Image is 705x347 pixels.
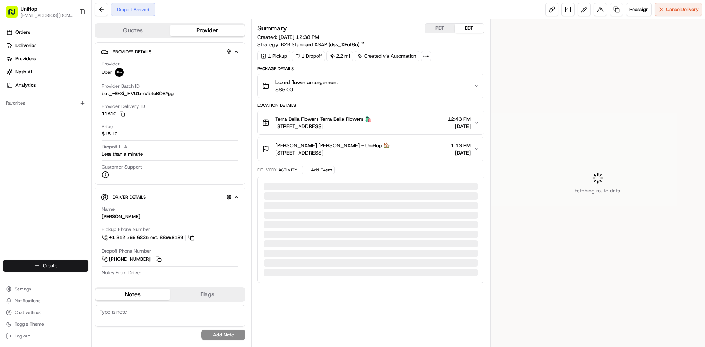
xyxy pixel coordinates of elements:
[15,29,30,36] span: Orders
[15,333,30,339] span: Log out
[3,26,91,38] a: Orders
[257,167,297,173] div: Delivery Activity
[15,82,36,88] span: Analytics
[3,331,88,341] button: Log out
[43,263,57,269] span: Create
[102,69,112,76] span: Uber
[15,298,40,304] span: Notifications
[3,307,88,318] button: Chat with us!
[302,166,335,174] button: Add Event
[15,310,41,315] span: Chat with us!
[275,123,371,130] span: [STREET_ADDRESS]
[102,144,127,150] span: Dropoff ETA
[102,151,143,158] div: Less than a minute
[257,66,484,72] div: Package Details
[15,286,31,292] span: Settings
[102,226,150,233] span: Pickup Phone Number
[451,149,471,156] span: [DATE]
[275,142,390,149] span: [PERSON_NAME] [PERSON_NAME] - UniHop 🏠
[257,25,287,32] h3: Summary
[448,115,471,123] span: 12:43 PM
[109,256,151,263] span: [PHONE_NUMBER]
[281,41,359,48] span: B2B Standard ASAP (dss_XPof8o)
[15,321,44,327] span: Toggle Theme
[281,41,365,48] a: B2B Standard ASAP (dss_XPof8o)
[102,131,117,137] span: $15.10
[102,111,125,117] button: 11B10
[655,3,702,16] button: CancelDelivery
[102,234,195,242] a: +1 312 766 6835 ext. 88998189
[258,111,484,134] button: Terra Bella Flowers Terra Bella Flowers 🛍️[STREET_ADDRESS]12:43 PM[DATE]
[102,103,145,110] span: Provider Delivery ID
[102,90,174,97] span: bat_-8FXi_HVU1mVibteBOBYgg
[3,284,88,294] button: Settings
[279,34,319,40] span: [DATE] 12:38 PM
[448,123,471,130] span: [DATE]
[3,260,88,272] button: Create
[102,213,140,220] div: [PERSON_NAME]
[3,319,88,329] button: Toggle Theme
[21,5,37,12] button: UniHop
[275,115,371,123] span: Terra Bella Flowers Terra Bella Flowers 🛍️
[170,289,245,300] button: Flags
[101,191,239,203] button: Driver Details
[15,42,36,49] span: Deliveries
[113,49,151,55] span: Provider Details
[3,97,88,109] div: Favorites
[451,142,471,149] span: 1:13 PM
[575,187,621,194] span: Fetching route data
[102,61,120,67] span: Provider
[102,255,163,263] a: [PHONE_NUMBER]
[257,41,365,48] div: Strategy:
[3,66,91,78] a: Nash AI
[102,206,115,213] span: Name
[102,123,113,130] span: Price
[3,40,91,51] a: Deliveries
[95,289,170,300] button: Notes
[3,296,88,306] button: Notifications
[3,53,91,65] a: Providers
[326,51,353,61] div: 2.2 mi
[626,3,652,16] button: Reassign
[455,24,484,33] button: EDT
[257,102,484,108] div: Location Details
[275,86,338,93] span: $85.00
[629,6,648,13] span: Reassign
[102,248,151,254] span: Dropoff Phone Number
[258,137,484,161] button: [PERSON_NAME] [PERSON_NAME] - UniHop 🏠[STREET_ADDRESS]1:13 PM[DATE]
[102,164,142,170] span: Customer Support
[275,79,338,86] span: boxed flower arrangement
[102,270,141,276] span: Notes From Driver
[21,12,73,18] button: [EMAIL_ADDRESS][DOMAIN_NAME]
[3,79,91,91] a: Analytics
[257,51,290,61] div: 1 Pickup
[258,74,484,98] button: boxed flower arrangement$85.00
[102,83,140,90] span: Provider Batch ID
[355,51,419,61] a: Created via Automation
[3,3,76,21] button: UniHop[EMAIL_ADDRESS][DOMAIN_NAME]
[666,6,699,13] span: Cancel Delivery
[15,69,32,75] span: Nash AI
[275,149,390,156] span: [STREET_ADDRESS]
[292,51,325,61] div: 1 Dropoff
[115,68,124,77] img: uber-new-logo.jpeg
[425,24,455,33] button: PDT
[109,234,183,241] span: +1 312 766 6835 ext. 88998189
[101,46,239,58] button: Provider Details
[170,25,245,36] button: Provider
[113,194,146,200] span: Driver Details
[95,25,170,36] button: Quotes
[15,55,36,62] span: Providers
[257,33,319,41] span: Created:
